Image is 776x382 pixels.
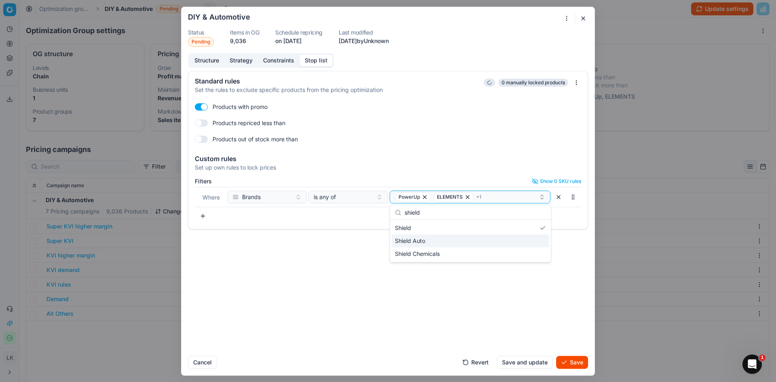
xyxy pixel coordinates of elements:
button: PowerUpELEMENTS+1 [390,190,550,203]
p: [DATE] by Unknown [339,37,389,45]
button: Show 0 SKU rules [532,178,581,184]
label: Products out of stock more than [213,135,298,143]
span: Brands [242,193,261,201]
dt: Status [188,30,214,35]
span: ELEMENTS [437,194,463,200]
button: Save [556,356,588,369]
button: Constraints [258,55,299,66]
span: 0 manually locked products [498,78,568,87]
button: Strategy [224,55,258,66]
div: Custom rules [195,155,581,162]
span: 9,036 [230,37,246,44]
dt: Schedule repricing [275,30,323,35]
label: Products with promo [213,103,268,111]
button: Stop list [299,55,333,66]
span: is any of [314,193,336,201]
span: PowerUp [399,194,420,200]
span: Shield Chemicals [395,250,440,258]
button: Cancel [188,356,217,369]
div: Set up own rules to lock prices [195,163,581,171]
label: Products repriced less than [213,119,285,127]
span: Shield [395,224,411,232]
input: Input to search [405,205,546,221]
div: Suggestions [390,220,551,262]
span: + 1 [476,194,481,200]
label: Filters [195,178,212,184]
dt: Items in OG [230,30,259,35]
button: Revert [458,356,493,369]
div: Standard rules [195,78,482,84]
span: on [DATE] [275,37,302,44]
span: Where [202,194,220,200]
dt: Last modified [339,30,389,35]
span: Shield Auto [395,237,425,245]
div: Set the rules to exclude specific products from the pricing optimization [195,86,482,94]
button: Structure [189,55,224,66]
span: Pending [188,37,214,46]
h2: DIY & Automotive [188,13,250,21]
span: 1 [759,355,765,361]
iframe: Intercom live chat [742,355,762,374]
button: Save and update [497,356,553,369]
